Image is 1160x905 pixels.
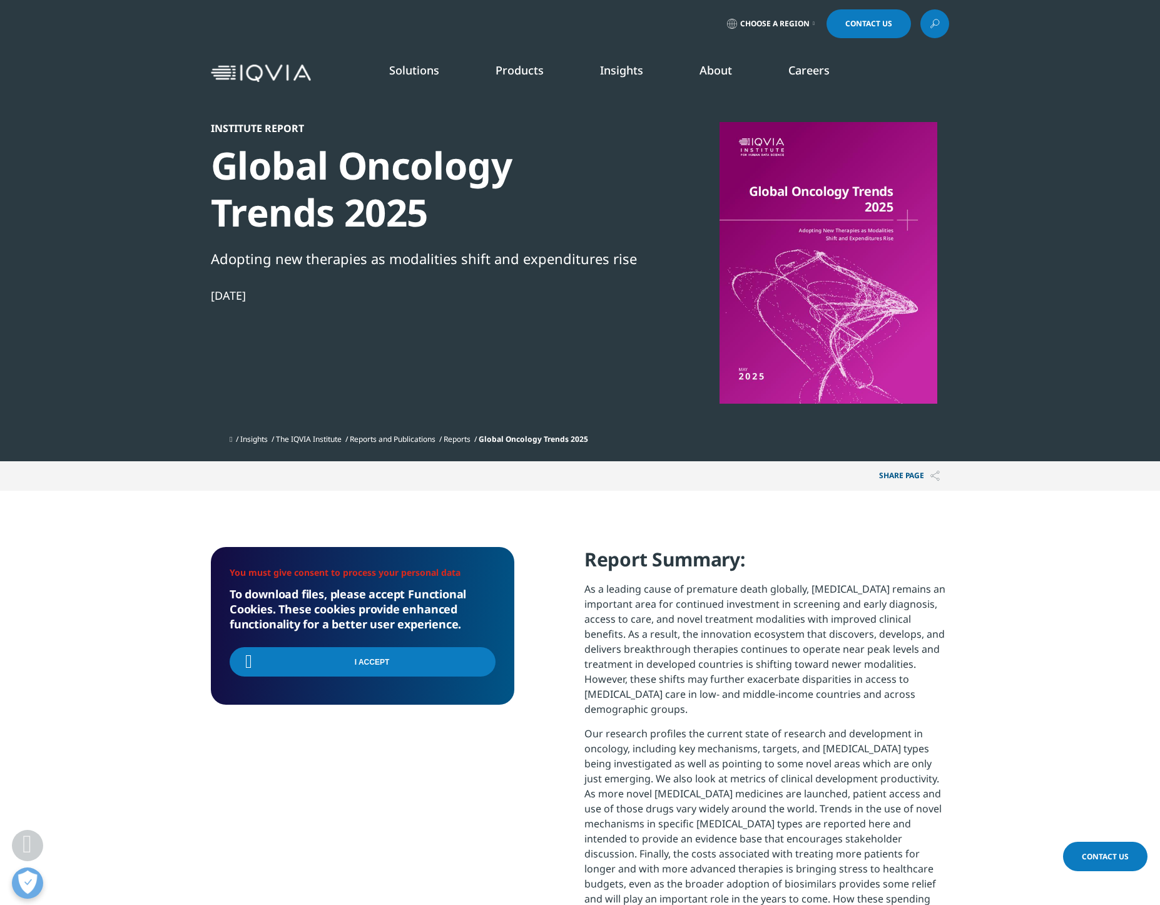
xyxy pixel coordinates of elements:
[211,122,640,135] div: Institute Report
[316,44,949,103] nav: Primary
[870,461,949,491] p: Share PAGE
[1063,842,1147,871] a: Contact Us
[845,20,892,28] span: Contact Us
[740,19,810,29] span: Choose a Region
[240,434,268,444] a: Insights
[12,867,43,899] button: Open Preferences
[584,547,949,581] h4: Report Summary:
[1082,851,1129,862] span: Contact Us
[211,248,640,269] div: Adopting new therapies as modalities shift and expenditures rise
[584,581,949,726] p: As a leading cause of premature death globally, [MEDICAL_DATA] remains an important area for cont...
[276,434,342,444] a: The IQVIA Institute
[230,647,496,677] input: I Accept
[230,586,496,631] h5: To download files, please accept Functional Cookies. These cookies provide enhanced functionality...
[350,434,435,444] a: Reports and Publications
[496,63,544,78] a: Products
[827,9,911,38] a: Contact Us
[700,63,732,78] a: About
[444,434,471,444] a: Reports
[230,566,496,580] li: You must give consent to process your personal data
[870,461,949,491] button: Share PAGEShare PAGE
[211,288,640,303] div: [DATE]
[600,63,643,78] a: Insights
[788,63,830,78] a: Careers
[389,63,439,78] a: Solutions
[930,471,940,481] img: Share PAGE
[479,434,588,444] span: Global Oncology Trends 2025
[211,142,640,236] div: Global Oncology Trends 2025
[211,64,311,83] img: IQVIA Healthcare Information Technology and Pharma Clinical Research Company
